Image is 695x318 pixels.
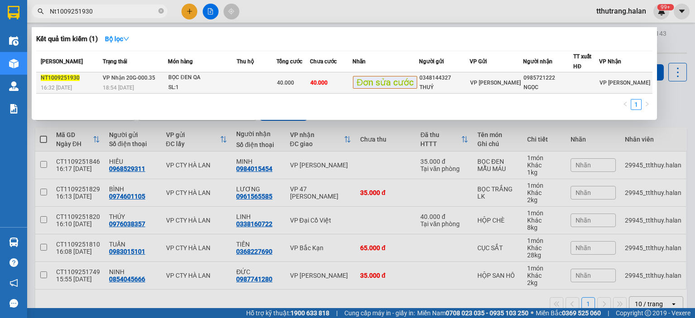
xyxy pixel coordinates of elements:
[9,81,19,91] img: warehouse-icon
[50,6,157,16] input: Tìm tên, số ĐT hoặc mã đơn
[623,101,628,107] span: left
[41,75,80,81] span: NT1009251930
[524,73,573,83] div: 0985721222
[353,76,417,89] span: Đơn sửa cước
[103,75,155,81] span: VP Nhận 20G-000.35
[600,80,650,86] span: VP [PERSON_NAME]
[8,6,19,19] img: logo-vxr
[631,99,642,110] li: 1
[419,58,444,65] span: Người gửi
[36,34,98,44] h3: Kết quả tìm kiếm ( 1 )
[310,80,328,86] span: 40.000
[41,58,83,65] span: [PERSON_NAME]
[310,58,337,65] span: Chưa cước
[524,83,573,92] div: NGỌC
[9,237,19,247] img: warehouse-icon
[419,83,469,92] div: THUÝ
[9,59,19,68] img: warehouse-icon
[419,73,469,83] div: 0348144327
[470,80,521,86] span: VP [PERSON_NAME]
[168,73,236,83] div: BỌC ĐEN QA
[644,101,650,107] span: right
[352,58,366,65] span: Nhãn
[9,104,19,114] img: solution-icon
[10,279,18,287] span: notification
[168,58,193,65] span: Món hàng
[642,99,652,110] li: Next Page
[38,8,44,14] span: search
[103,85,134,91] span: 18:54 [DATE]
[158,7,164,16] span: close-circle
[10,258,18,267] span: question-circle
[105,35,129,43] strong: Bộ lọc
[41,85,72,91] span: 16:32 [DATE]
[277,80,294,86] span: 40.000
[523,58,552,65] span: Người nhận
[123,36,129,42] span: down
[620,99,631,110] li: Previous Page
[168,83,236,93] div: SL: 1
[9,36,19,46] img: warehouse-icon
[631,100,641,109] a: 1
[599,58,621,65] span: VP Nhận
[620,99,631,110] button: left
[276,58,302,65] span: Tổng cước
[103,58,127,65] span: Trạng thái
[98,32,137,46] button: Bộ lọcdown
[470,58,487,65] span: VP Gửi
[642,99,652,110] button: right
[237,58,254,65] span: Thu hộ
[158,8,164,14] span: close-circle
[10,299,18,308] span: message
[573,53,591,70] span: TT xuất HĐ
